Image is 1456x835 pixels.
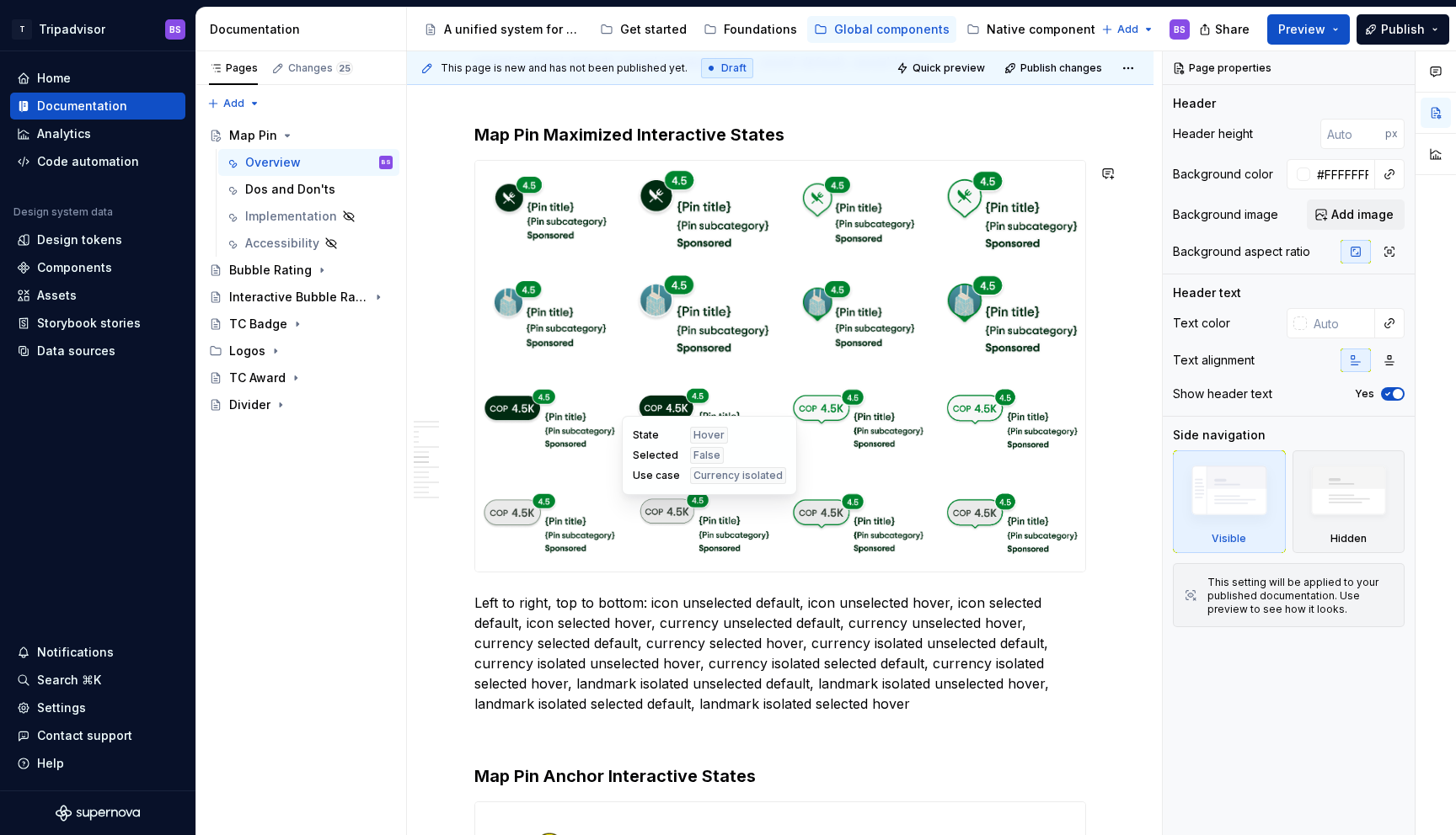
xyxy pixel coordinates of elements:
[1331,206,1394,223] span: Add image
[10,93,185,120] a: Documentation
[229,127,277,144] div: Map Pin
[1278,21,1325,38] span: Preview
[891,56,993,80] button: Quick preview
[1173,427,1266,444] div: Side navigation
[245,235,319,252] div: Accessibility
[218,176,399,203] a: Dos and Don'ts
[288,61,353,75] div: Changes
[1355,387,1374,401] label: Yes
[336,61,353,75] span: 25
[37,343,115,359] div: Data sources
[1293,450,1405,553] div: Hidden
[37,755,64,772] div: Help
[441,61,688,75] span: This page is new and has not been published yet.
[697,16,804,43] a: Foundations
[474,123,1086,146] h3: Map Pin Maximized Interactive States
[202,92,265,115] button: Add
[834,21,950,38] div: Global components
[633,428,680,442] span: State
[202,391,399,418] a: Divider
[693,469,783,482] span: Currency isolated
[10,65,185,92] a: Home
[1174,23,1186,36] div: BS
[10,310,185,337] a: Storybook stories
[56,805,140,822] svg: Supernova Logo
[1381,21,1425,38] span: Publish
[37,699,86,716] div: Settings
[3,11,192,47] button: TTripadvisorBS
[223,97,244,110] span: Add
[721,61,747,75] span: Draft
[987,21,1102,38] div: Native components
[999,56,1110,80] button: Publish changes
[37,70,71,87] div: Home
[218,203,399,230] a: Implementation
[1173,206,1278,223] div: Background image
[218,230,399,257] a: Accessibility
[10,639,185,666] button: Notifications
[913,61,985,75] span: Quick preview
[417,16,590,43] a: A unified system for every journey.
[218,149,399,176] a: OverviewBS
[37,727,132,744] div: Contact support
[202,311,399,338] a: TC Badge
[593,16,693,43] a: Get started
[202,284,399,311] a: Interactive Bubble Rating
[10,148,185,175] a: Code automation
[229,316,287,332] div: TC Badge
[633,469,680,482] span: Use case
[1117,23,1138,36] span: Add
[10,750,185,777] button: Help
[1173,315,1230,332] div: Text color
[1212,532,1246,545] div: Visible
[37,153,139,170] div: Code automation
[37,672,101,689] div: Search ⌘K
[444,21,583,38] div: A unified system for every journey.
[10,254,185,281] a: Components
[724,21,797,38] div: Foundations
[1357,14,1449,45] button: Publish
[229,343,265,359] div: Logos
[1020,61,1102,75] span: Publish changes
[693,449,720,462] span: False
[633,449,680,462] span: Selected
[245,154,301,171] div: Overview
[1307,199,1405,230] button: Add image
[10,667,185,694] button: Search ⌘K
[37,315,141,332] div: Storybook stories
[1173,125,1253,142] div: Header height
[37,231,122,248] div: Design tokens
[37,259,112,276] div: Components
[1173,243,1310,260] div: Background aspect ratio
[620,21,687,38] div: Get started
[37,287,77,304] div: Assets
[202,257,399,284] a: Bubble Rating
[960,16,1109,43] a: Native components
[1267,14,1350,45] button: Preview
[1096,18,1159,41] button: Add
[1173,285,1241,301] div: Header text
[10,282,185,309] a: Assets
[807,16,956,43] a: Global components
[10,694,185,721] a: Settings
[209,61,258,75] div: Pages
[10,120,185,147] a: Analytics
[169,23,181,36] div: BS
[202,122,399,149] a: Map Pin
[229,289,368,306] div: Interactive Bubble Rating
[474,764,1086,788] h3: Map Pin Anchor Interactive States
[10,226,185,253] a: Design tokens
[1191,14,1261,45] button: Share
[1173,166,1273,183] div: Background color
[229,262,312,279] div: Bubble Rating
[382,154,391,171] div: BS
[245,181,335,198] div: Dos and Don'ts
[1310,159,1375,189] input: Auto
[245,208,337,225] div: Implementation
[229,370,286,386] div: TC Award
[1173,386,1272,402] div: Show header text
[1173,450,1286,553] div: Visible
[37,98,127,114] div: Documentation
[202,364,399,391] a: TC Award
